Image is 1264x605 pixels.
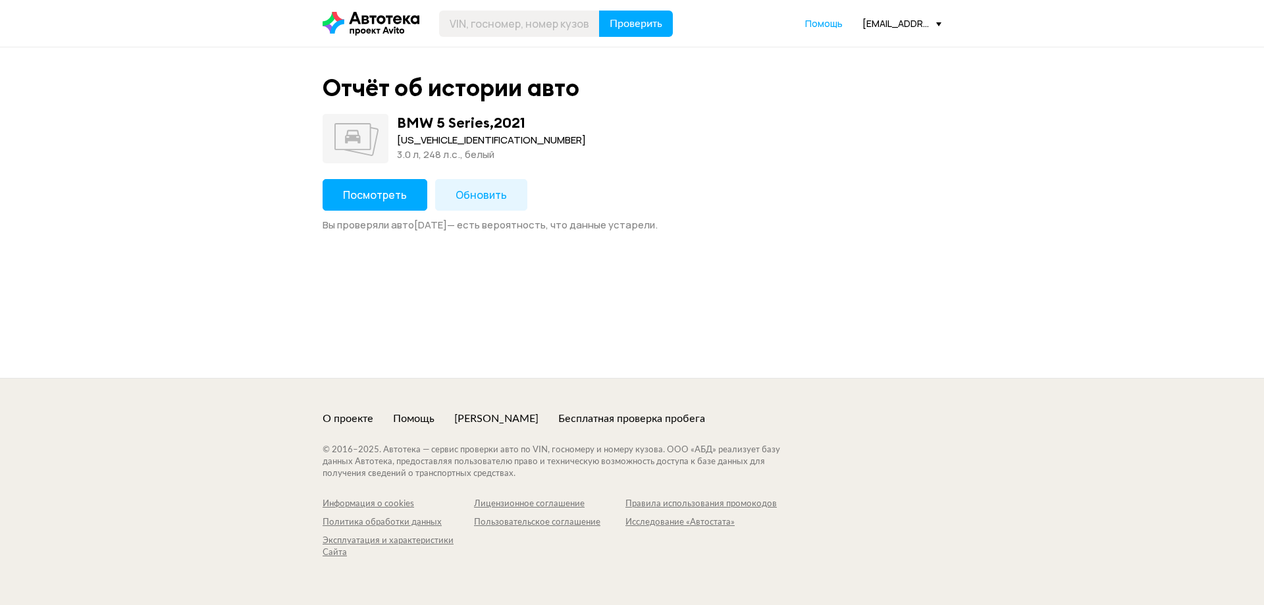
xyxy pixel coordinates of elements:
[343,188,407,202] span: Посмотреть
[397,133,586,147] div: [US_VEHICLE_IDENTIFICATION_NUMBER]
[456,188,507,202] span: Обновить
[610,18,662,29] span: Проверить
[323,179,427,211] button: Посмотреть
[474,498,625,510] a: Лицензионное соглашение
[862,17,941,30] div: [EMAIL_ADDRESS][DOMAIN_NAME]
[323,535,474,559] a: Эксплуатация и характеристики Сайта
[323,411,373,426] a: О проекте
[323,498,474,510] a: Информация о cookies
[474,517,625,529] a: Пользовательское соглашение
[323,517,474,529] a: Политика обработки данных
[393,411,434,426] a: Помощь
[599,11,673,37] button: Проверить
[625,517,777,529] a: Исследование «Автостата»
[397,147,586,162] div: 3.0 л, 248 л.c., белый
[805,17,843,30] a: Помощь
[323,74,579,102] div: Отчёт об истории авто
[323,219,941,232] div: Вы проверяли авто [DATE] — есть вероятность, что данные устарели.
[397,114,525,131] div: BMW 5 Series , 2021
[323,444,806,480] div: © 2016– 2025 . Автотека — сервис проверки авто по VIN, госномеру и номеру кузова. ООО «АБД» реали...
[625,498,777,510] a: Правила использования промокодов
[454,411,539,426] a: [PERSON_NAME]
[558,411,705,426] a: Бесплатная проверка пробега
[435,179,527,211] button: Обновить
[439,11,600,37] input: VIN, госномер, номер кузова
